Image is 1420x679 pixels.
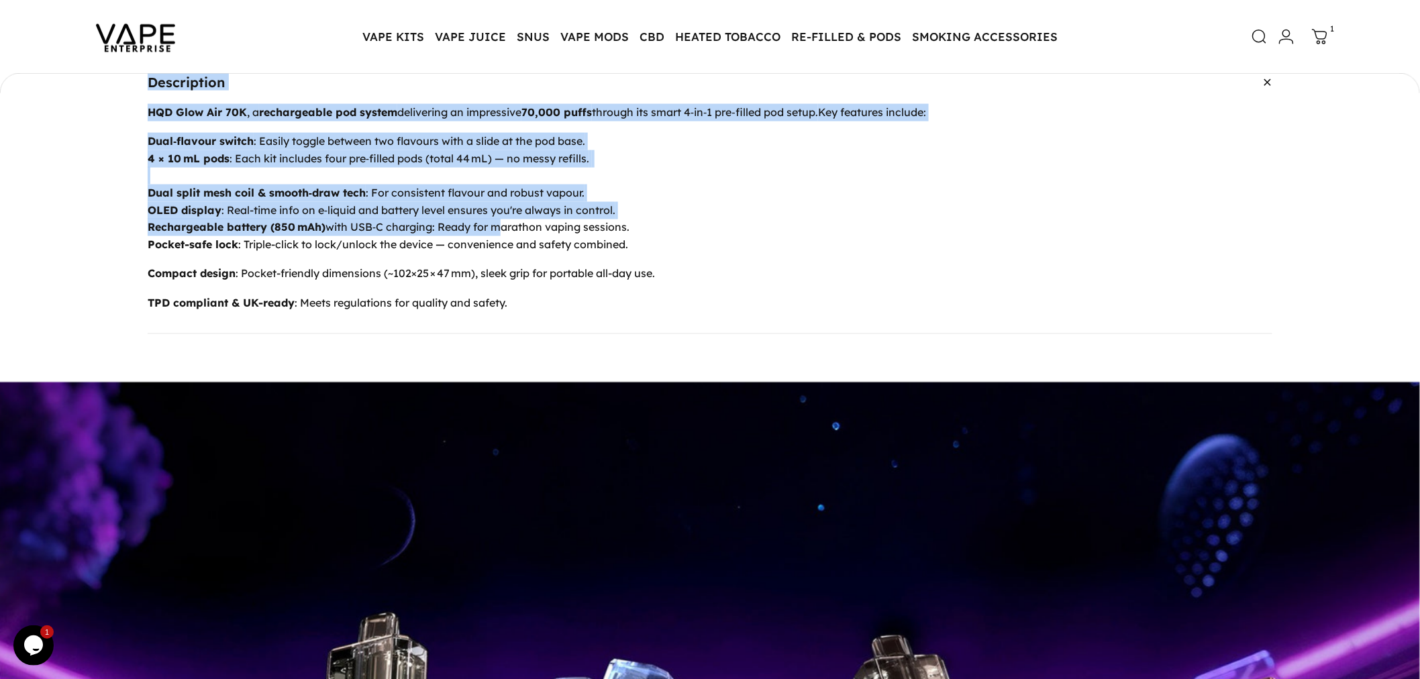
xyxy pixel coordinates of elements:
strong: 4 × 10 mL pods [148,152,230,165]
summary: CBD [634,23,670,51]
strong: Dual‑flavour switch [148,134,254,148]
strong: rechargeable pod system [259,105,397,119]
strong: HQD Glow Air 70K [148,105,247,119]
summary: SNUS [511,23,555,51]
strong: OLED display [148,203,221,217]
nav: Primary [357,23,1063,51]
span: : Real-time info on e‑liquid and battery level ensures you're always in control. [148,203,615,217]
span: : For consistent flavour and robust vapour. [148,186,585,199]
strong: Dual split mesh coil & smooth‑draw tech [148,186,366,199]
span: with USB‑C charging: Ready for marathon vaping sessions. [148,220,629,233]
span: : Easily toggle between two flavours with a slide at the pod base. [148,134,585,148]
summary: RE-FILLED & PODS [786,23,907,51]
strong: Rechargeable battery (850 mAh) [148,220,325,233]
span: Key features include: [818,105,926,119]
span: : Each kit includes four pre‑filled pods (total 44 mL) — no messy refills. [148,152,589,165]
span: : Pocket-friendly dimensions (~102×25 × 47 mm), sleek grip for portable all-day use. [148,266,655,280]
iframe: chat widget [13,625,56,666]
span: : Meets regulations for quality and safety. [148,296,507,309]
summary: VAPE KITS [357,23,429,51]
span: Description [148,76,225,89]
summary: SMOKING ACCESSORIES [907,23,1063,51]
a: 1 item [1305,22,1335,52]
span: , a delivering an impressive through its smart 4‑in‑1 pre‑filled pod setup. [148,105,818,119]
cart-count: 1 item [1331,22,1335,35]
summary: Description [148,54,1272,111]
summary: VAPE JUICE [429,23,511,51]
strong: TPD compliant & UK-ready [148,296,295,309]
span: : Triple-click to lock/unlock the device — convenience and safety combined. [148,238,628,251]
img: Vape Enterprise [75,5,196,68]
strong: 70,000 puffs [521,105,592,119]
strong: Compact design [148,266,236,280]
summary: HEATED TOBACCO [670,23,786,51]
strong: Pocket-safe lock [148,238,238,251]
summary: VAPE MODS [555,23,634,51]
